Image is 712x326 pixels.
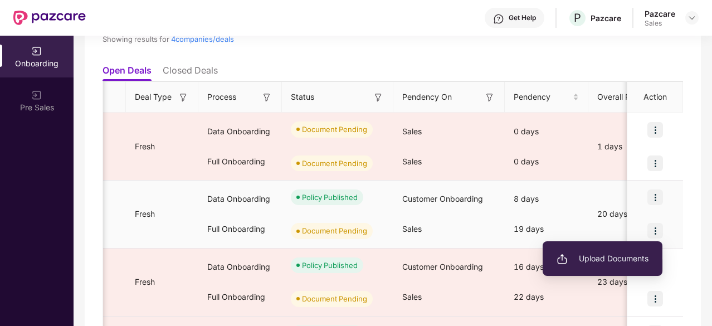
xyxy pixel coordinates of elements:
img: icon [647,189,663,205]
div: Document Pending [302,158,367,169]
div: Document Pending [302,124,367,135]
img: svg+xml;base64,PHN2ZyB3aWR0aD0iMTYiIGhlaWdodD0iMTYiIHZpZXdCb3g9IjAgMCAxNiAxNiIgZmlsbD0ibm9uZSIgeG... [261,92,272,103]
span: Upload Documents [557,252,648,265]
div: Full Onboarding [198,282,282,312]
span: Customer Onboarding [402,194,483,203]
li: Closed Deals [163,65,218,81]
img: svg+xml;base64,PHN2ZyB3aWR0aD0iMTYiIGhlaWdodD0iMTYiIHZpZXdCb3g9IjAgMCAxNiAxNiIgZmlsbD0ibm9uZSIgeG... [484,92,495,103]
div: Sales [645,19,675,28]
div: Data Onboarding [198,116,282,147]
div: 22 days [505,282,588,312]
img: svg+xml;base64,PHN2ZyB3aWR0aD0iMTYiIGhlaWdodD0iMTYiIHZpZXdCb3g9IjAgMCAxNiAxNiIgZmlsbD0ibm9uZSIgeG... [178,92,189,103]
div: Full Onboarding [198,147,282,177]
div: Pazcare [591,13,621,23]
span: Sales [402,292,422,301]
div: Document Pending [302,293,367,304]
span: Customer Onboarding [402,262,483,271]
img: icon [647,122,663,138]
div: Policy Published [302,260,358,271]
img: svg+xml;base64,PHN2ZyB3aWR0aD0iMjAiIGhlaWdodD0iMjAiIHZpZXdCb3g9IjAgMCAyMCAyMCIgZmlsbD0ibm9uZSIgeG... [557,254,568,265]
div: 8 days [505,184,588,214]
span: Sales [402,224,422,233]
span: Fresh [126,142,164,151]
span: Fresh [126,209,164,218]
div: 20 days [588,208,683,220]
span: Fresh [126,277,164,286]
span: P [574,11,581,25]
img: icon [647,223,663,239]
span: Deal Type [135,91,172,103]
span: Process [207,91,236,103]
div: Showing results for [103,35,454,43]
div: Data Onboarding [198,184,282,214]
div: Full Onboarding [198,214,282,244]
div: Document Pending [302,225,367,236]
img: svg+xml;base64,PHN2ZyBpZD0iRHJvcGRvd24tMzJ4MzIiIHhtbG5zPSJodHRwOi8vd3d3LnczLm9yZy8yMDAwL3N2ZyIgd2... [687,13,696,22]
span: Status [291,91,314,103]
th: Action [627,82,683,113]
div: 1 days [588,140,683,153]
span: Pendency On [402,91,452,103]
li: Open Deals [103,65,152,81]
img: New Pazcare Logo [13,11,86,25]
div: 0 days [505,116,588,147]
div: Pazcare [645,8,675,19]
div: Data Onboarding [198,252,282,282]
img: icon [647,291,663,306]
span: Sales [402,157,422,166]
span: 4 companies/deals [171,35,234,43]
img: icon [647,155,663,171]
th: Pendency [505,82,588,113]
div: Get Help [509,13,536,22]
div: 19 days [505,214,588,244]
img: svg+xml;base64,PHN2ZyB3aWR0aD0iMjAiIGhlaWdodD0iMjAiIHZpZXdCb3g9IjAgMCAyMCAyMCIgZmlsbD0ibm9uZSIgeG... [31,46,42,57]
img: svg+xml;base64,PHN2ZyB3aWR0aD0iMjAiIGhlaWdodD0iMjAiIHZpZXdCb3g9IjAgMCAyMCAyMCIgZmlsbD0ibm9uZSIgeG... [31,90,42,101]
div: 16 days [505,252,588,282]
div: Policy Published [302,192,358,203]
th: Overall Pendency [588,82,683,113]
div: 0 days [505,147,588,177]
img: svg+xml;base64,PHN2ZyBpZD0iSGVscC0zMngzMiIgeG1sbnM9Imh0dHA6Ly93d3cudzMub3JnLzIwMDAvc3ZnIiB3aWR0aD... [493,13,504,25]
img: svg+xml;base64,PHN2ZyB3aWR0aD0iMTYiIGhlaWdodD0iMTYiIHZpZXdCb3g9IjAgMCAxNiAxNiIgZmlsbD0ibm9uZSIgeG... [373,92,384,103]
span: Pendency [514,91,570,103]
span: Sales [402,126,422,136]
